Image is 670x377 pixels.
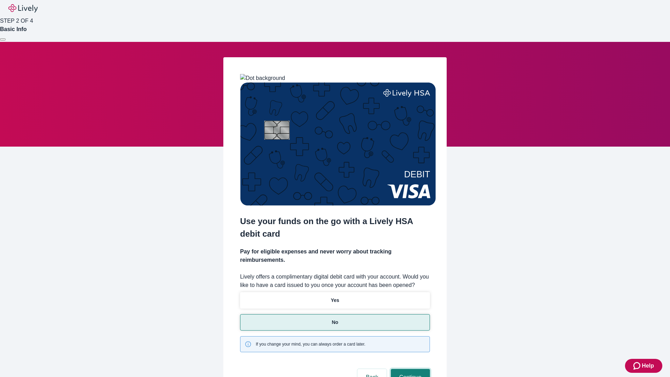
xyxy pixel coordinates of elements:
button: No [240,314,430,331]
p: Yes [331,297,339,304]
button: Yes [240,292,430,309]
img: Debit card [240,82,436,206]
img: Dot background [240,74,285,82]
svg: Zendesk support icon [633,362,642,370]
h4: Pay for eligible expenses and never worry about tracking reimbursements. [240,247,430,264]
span: Help [642,362,654,370]
button: Zendesk support iconHelp [625,359,662,373]
h2: Use your funds on the go with a Lively HSA debit card [240,215,430,240]
span: If you change your mind, you can always order a card later. [256,341,365,347]
p: No [332,319,338,326]
label: Lively offers a complimentary digital debit card with your account. Would you like to have a card... [240,273,430,289]
img: Lively [8,4,38,13]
